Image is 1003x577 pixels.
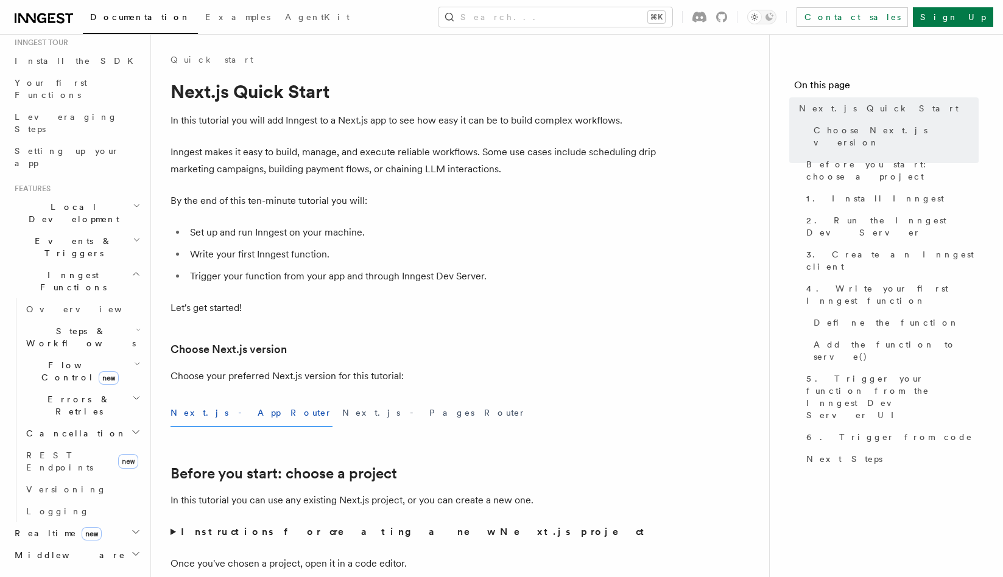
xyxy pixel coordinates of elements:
button: Middleware [10,544,143,566]
a: Your first Functions [10,72,143,106]
span: new [118,454,138,469]
a: AgentKit [278,4,357,33]
span: Install the SDK [15,56,141,66]
span: 3. Create an Inngest client [806,248,979,273]
button: Toggle dark mode [747,10,776,24]
a: Examples [198,4,278,33]
a: Contact sales [797,7,908,27]
span: Inngest Functions [10,269,132,293]
kbd: ⌘K [648,11,665,23]
p: Choose your preferred Next.js version for this tutorial: [171,368,658,385]
span: 5. Trigger your function from the Inngest Dev Server UI [806,372,979,421]
li: Trigger your function from your app and through Inngest Dev Server. [186,268,658,285]
span: Features [10,184,51,194]
a: REST Endpointsnew [21,444,143,478]
h4: On this page [794,78,979,97]
span: Your first Functions [15,78,87,100]
summary: Instructions for creating a new Next.js project [171,523,658,540]
button: Search...⌘K [438,7,672,27]
span: Define the function [814,316,959,329]
button: Local Development [10,196,143,230]
a: Add the function to serve() [809,334,979,368]
a: 5. Trigger your function from the Inngest Dev Server UI [801,368,979,426]
span: AgentKit [285,12,350,22]
li: Write your first Inngest function. [186,246,658,263]
a: Sign Up [913,7,993,27]
a: Install the SDK [10,50,143,72]
span: Leveraging Steps [15,112,118,134]
li: Set up and run Inngest on your machine. [186,224,658,241]
span: Steps & Workflows [21,325,136,349]
a: 3. Create an Inngest client [801,243,979,278]
a: Leveraging Steps [10,106,143,140]
a: 2. Run the Inngest Dev Server [801,209,979,243]
span: Events & Triggers [10,235,133,259]
span: new [99,371,119,385]
span: Add the function to serve() [814,338,979,363]
a: Next Steps [801,448,979,470]
a: Define the function [809,312,979,334]
span: Realtime [10,527,102,539]
a: 6. Trigger from code [801,426,979,448]
span: Next Steps [806,453,882,465]
a: Next.js Quick Start [794,97,979,119]
p: In this tutorial you can use any existing Next.js project, or you can create a new one. [171,492,658,509]
span: 2. Run the Inngest Dev Server [806,214,979,239]
span: REST Endpoints [26,450,93,472]
p: By the end of this ten-minute tutorial you will: [171,192,658,209]
span: 4. Write your first Inngest function [806,282,979,307]
a: Choose Next.js version [171,341,287,358]
button: Steps & Workflows [21,320,143,354]
span: Examples [205,12,270,22]
a: Setting up your app [10,140,143,174]
span: Before you start: choose a project [806,158,979,183]
button: Cancellation [21,422,143,444]
a: Before you start: choose a project [801,153,979,187]
h1: Next.js Quick Start [171,80,658,102]
button: Next.js - App Router [171,399,333,427]
a: Choose Next.js version [809,119,979,153]
span: Setting up your app [15,146,119,168]
button: Events & Triggers [10,230,143,264]
button: Next.js - Pages Router [342,399,526,427]
a: 4. Write your first Inngest function [801,278,979,312]
p: Let's get started! [171,299,658,316]
span: new [82,527,102,540]
span: Versioning [26,484,107,494]
span: Errors & Retries [21,393,132,418]
p: In this tutorial you will add Inngest to a Next.js app to see how easy it can be to build complex... [171,112,658,129]
span: Local Development [10,201,133,225]
span: Choose Next.js version [814,124,979,149]
button: Inngest Functions [10,264,143,298]
span: Overview [26,304,152,314]
p: Inngest makes it easy to build, manage, and execute reliable workflows. Some use cases include sc... [171,144,658,178]
strong: Instructions for creating a new Next.js project [181,526,649,537]
p: Once you've chosen a project, open it in a code editor. [171,555,658,572]
a: Before you start: choose a project [171,465,397,482]
a: Versioning [21,478,143,500]
div: Inngest Functions [10,298,143,522]
span: 6. Trigger from code [806,431,973,443]
a: Logging [21,500,143,522]
button: Realtimenew [10,522,143,544]
a: Documentation [83,4,198,34]
span: 1. Install Inngest [806,192,944,205]
span: Middleware [10,549,125,561]
a: 1. Install Inngest [801,187,979,209]
span: Inngest tour [10,38,68,47]
span: Cancellation [21,427,127,439]
a: Quick start [171,54,253,66]
span: Next.js Quick Start [799,102,959,114]
span: Documentation [90,12,191,22]
span: Logging [26,506,90,516]
span: Flow Control [21,359,134,383]
button: Errors & Retries [21,388,143,422]
button: Flow Controlnew [21,354,143,388]
a: Overview [21,298,143,320]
